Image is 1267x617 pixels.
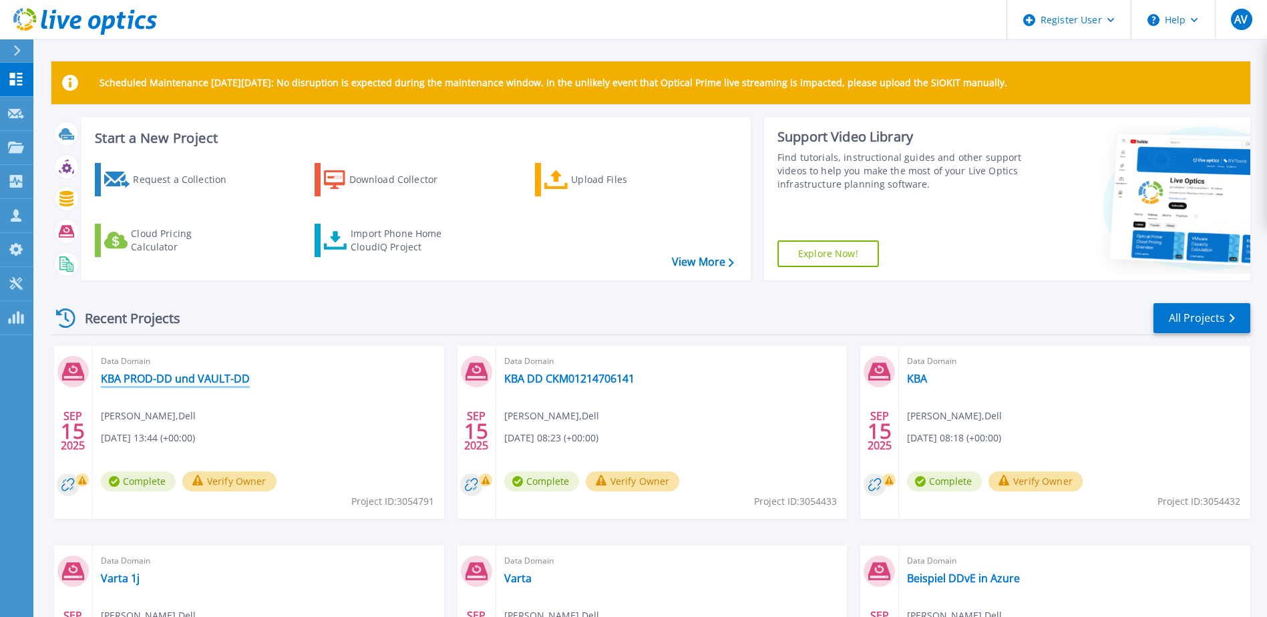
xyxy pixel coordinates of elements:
[101,554,436,568] span: Data Domain
[907,372,927,385] a: KBA
[101,572,140,585] a: Varta 1j
[51,302,198,335] div: Recent Projects
[351,227,455,254] div: Import Phone Home CloudIQ Project
[777,151,1025,191] div: Find tutorials, instructional guides and other support videos to help you make the most of your L...
[754,494,837,509] span: Project ID: 3054433
[464,407,489,455] div: SEP 2025
[1157,494,1240,509] span: Project ID: 3054432
[907,572,1020,585] a: Beispiel DDvE in Azure
[315,163,464,196] a: Download Collector
[349,166,456,193] div: Download Collector
[535,163,684,196] a: Upload Files
[351,494,434,509] span: Project ID: 3054791
[504,572,532,585] a: Varta
[586,471,680,491] button: Verify Owner
[504,431,598,445] span: [DATE] 08:23 (+00:00)
[777,128,1025,146] div: Support Video Library
[1153,303,1250,333] a: All Projects
[101,471,176,491] span: Complete
[907,431,1001,445] span: [DATE] 08:18 (+00:00)
[95,131,733,146] h3: Start a New Project
[182,471,277,491] button: Verify Owner
[504,409,599,423] span: [PERSON_NAME] , Dell
[907,471,982,491] span: Complete
[61,425,85,437] span: 15
[571,166,678,193] div: Upload Files
[504,554,840,568] span: Data Domain
[504,471,579,491] span: Complete
[907,354,1242,369] span: Data Domain
[988,471,1083,491] button: Verify Owner
[60,407,85,455] div: SEP 2025
[95,224,244,257] a: Cloud Pricing Calculator
[100,77,1007,88] p: Scheduled Maintenance [DATE][DATE]: No disruption is expected during the maintenance window. In t...
[672,256,734,268] a: View More
[101,409,196,423] span: [PERSON_NAME] , Dell
[504,372,635,385] a: KBA DD CKM01214706141
[101,354,436,369] span: Data Domain
[131,227,238,254] div: Cloud Pricing Calculator
[1234,14,1248,25] span: AV
[95,163,244,196] a: Request a Collection
[868,425,892,437] span: 15
[504,354,840,369] span: Data Domain
[777,240,879,267] a: Explore Now!
[464,425,488,437] span: 15
[101,431,195,445] span: [DATE] 13:44 (+00:00)
[867,407,892,455] div: SEP 2025
[101,372,250,385] a: KBA PROD-DD und VAULT-DD
[907,554,1242,568] span: Data Domain
[907,409,1002,423] span: [PERSON_NAME] , Dell
[133,166,240,193] div: Request a Collection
